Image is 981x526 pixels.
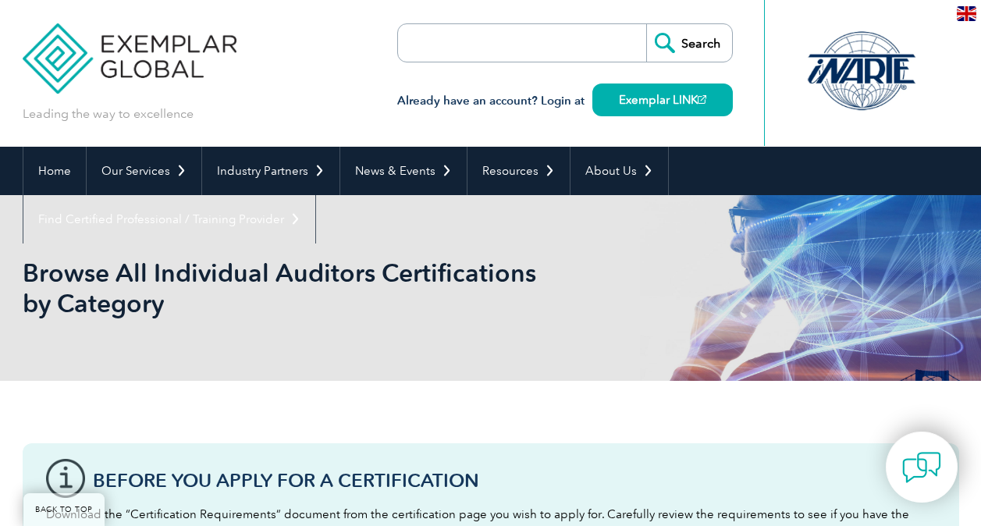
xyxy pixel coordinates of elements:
[23,195,315,243] a: Find Certified Professional / Training Provider
[23,105,194,123] p: Leading the way to excellence
[397,91,733,111] h3: Already have an account? Login at
[23,493,105,526] a: BACK TO TOP
[87,147,201,195] a: Our Services
[202,147,339,195] a: Industry Partners
[93,471,936,490] h3: Before You Apply For a Certification
[592,84,733,116] a: Exemplar LINK
[340,147,467,195] a: News & Events
[646,24,732,62] input: Search
[902,448,941,487] img: contact-chat.png
[957,6,976,21] img: en
[570,147,668,195] a: About Us
[23,147,86,195] a: Home
[698,95,706,104] img: open_square.png
[467,147,570,195] a: Resources
[23,258,622,318] h1: Browse All Individual Auditors Certifications by Category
